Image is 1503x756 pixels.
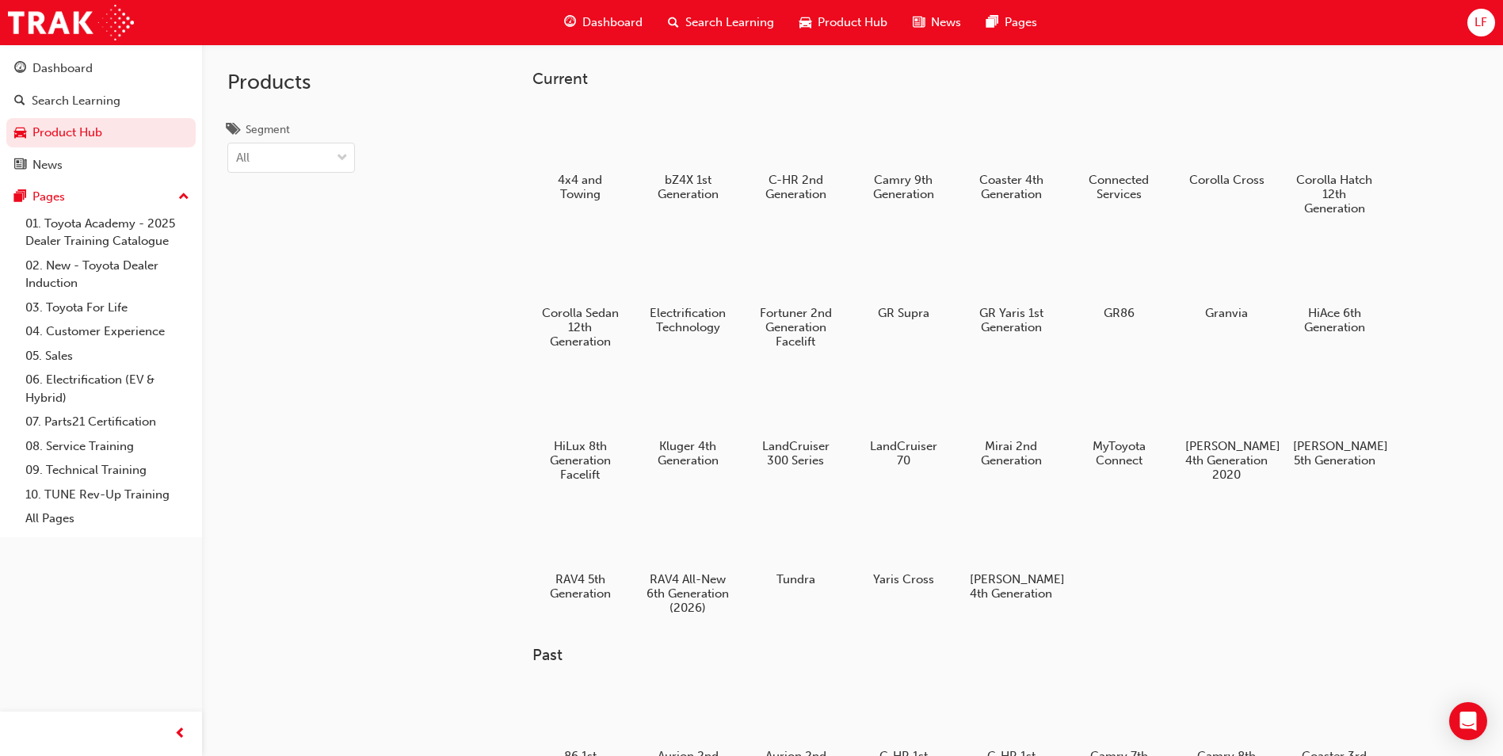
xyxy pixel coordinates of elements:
[818,13,887,32] span: Product Hub
[1005,13,1037,32] span: Pages
[19,368,196,410] a: 06. Electrification (EV & Hybrid)
[8,5,134,40] img: Trak
[754,306,837,349] h5: Fortuner 2nd Generation Facelift
[799,13,811,32] span: car-icon
[754,439,837,468] h5: LandCruiser 300 Series
[32,59,93,78] div: Dashboard
[647,173,730,201] h5: bZ4X 1st Generation
[539,572,622,601] h5: RAV4 5th Generation
[862,572,945,586] h5: Yaris Cross
[227,70,355,95] h2: Products
[6,51,196,182] button: DashboardSearch LearningProduct HubNews
[532,101,628,207] a: 4x4 and Towing
[754,572,837,586] h5: Tundra
[970,572,1053,601] h5: [PERSON_NAME] 4th Generation
[963,101,1059,207] a: Coaster 4th Generation
[970,306,1053,334] h5: GR Yaris 1st Generation
[970,439,1053,468] h5: Mirai 2nd Generation
[1287,101,1382,221] a: Corolla Hatch 12th Generation
[900,6,974,39] a: news-iconNews
[19,296,196,320] a: 03. Toyota For Life
[1287,234,1382,340] a: HiAce 6th Generation
[19,410,196,434] a: 07. Parts21 Certification
[1078,173,1161,201] h5: Connected Services
[640,101,735,207] a: bZ4X 1st Generation
[862,306,945,320] h5: GR Supra
[32,92,120,110] div: Search Learning
[640,367,735,473] a: Kluger 4th Generation
[14,126,26,140] span: car-icon
[856,101,951,207] a: Camry 9th Generation
[19,212,196,254] a: 01. Toyota Academy - 2025 Dealer Training Catalogue
[931,13,961,32] span: News
[19,483,196,507] a: 10. TUNE Rev-Up Training
[539,173,622,201] h5: 4x4 and Towing
[337,148,348,169] span: down-icon
[970,173,1053,201] h5: Coaster 4th Generation
[856,234,951,326] a: GR Supra
[913,13,925,32] span: news-icon
[246,122,290,138] div: Segment
[748,367,843,473] a: LandCruiser 300 Series
[748,234,843,354] a: Fortuner 2nd Generation Facelift
[1078,439,1161,468] h5: MyToyota Connect
[32,156,63,174] div: News
[986,13,998,32] span: pages-icon
[1071,234,1166,326] a: GR86
[1293,306,1376,334] h5: HiAce 6th Generation
[1071,101,1166,207] a: Connected Services
[582,13,643,32] span: Dashboard
[640,500,735,620] a: RAV4 All-New 6th Generation (2026)
[647,306,730,334] h5: Electrification Technology
[1293,439,1376,468] h5: [PERSON_NAME] 5th Generation
[19,254,196,296] a: 02. New - Toyota Dealer Induction
[1474,13,1487,32] span: LF
[963,234,1059,340] a: GR Yaris 1st Generation
[19,506,196,531] a: All Pages
[1179,101,1274,193] a: Corolla Cross
[6,86,196,116] a: Search Learning
[6,151,196,180] a: News
[14,190,26,204] span: pages-icon
[1287,367,1382,473] a: [PERSON_NAME] 5th Generation
[14,158,26,173] span: news-icon
[647,572,730,615] h5: RAV4 All-New 6th Generation (2026)
[178,187,189,208] span: up-icon
[974,6,1050,39] a: pages-iconPages
[1185,439,1268,482] h5: [PERSON_NAME] 4th Generation 2020
[236,149,250,167] div: All
[1293,173,1376,216] h5: Corolla Hatch 12th Generation
[539,306,622,349] h5: Corolla Sedan 12th Generation
[856,500,951,592] a: Yaris Cross
[551,6,655,39] a: guage-iconDashboard
[174,724,186,744] span: prev-icon
[862,439,945,468] h5: LandCruiser 70
[6,118,196,147] a: Product Hub
[564,13,576,32] span: guage-icon
[14,62,26,76] span: guage-icon
[1467,9,1495,36] button: LF
[1449,702,1487,740] div: Open Intercom Messenger
[1185,306,1268,320] h5: Granvia
[532,500,628,606] a: RAV4 5th Generation
[1179,367,1274,487] a: [PERSON_NAME] 4th Generation 2020
[32,188,65,206] div: Pages
[640,234,735,340] a: Electrification Technology
[668,13,679,32] span: search-icon
[19,434,196,459] a: 08. Service Training
[862,173,945,201] h5: Camry 9th Generation
[1179,234,1274,326] a: Granvia
[963,500,1059,606] a: [PERSON_NAME] 4th Generation
[532,234,628,354] a: Corolla Sedan 12th Generation
[539,439,622,482] h5: HiLux 8th Generation Facelift
[19,319,196,344] a: 04. Customer Experience
[647,439,730,468] h5: Kluger 4th Generation
[685,13,774,32] span: Search Learning
[963,367,1059,473] a: Mirai 2nd Generation
[1071,367,1166,473] a: MyToyota Connect
[856,367,951,473] a: LandCruiser 70
[655,6,787,39] a: search-iconSearch Learning
[532,646,1432,664] h3: Past
[532,367,628,487] a: HiLux 8th Generation Facelift
[748,101,843,207] a: C-HR 2nd Generation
